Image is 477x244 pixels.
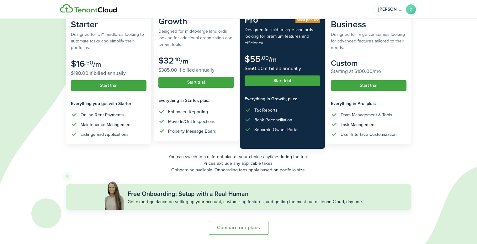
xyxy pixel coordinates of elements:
[254,117,292,123] div: Bank Reconciliation
[158,28,234,48] subscription-pricing-card-description: Designed for mid-to-large landlords looking for additional organization and tenant tools.
[128,189,248,198] subscription-pricing-banner-title: Free Onboarding: Setup with a Real Human
[158,66,234,74] subscription-pricing-card-price-annual: $385.00 if billed annually
[331,57,358,69] subscription-pricing-card-price-amount: Custom
[168,108,208,115] div: Enhanced Reporting
[374,3,417,16] button: Open menu
[174,55,180,64] subscription-pricing-card-price-cents: .10
[158,77,234,88] button: Start trial
[66,153,411,173] p: You can switch to a different plan of your choice anytime during the trial. Prices exclude any ap...
[104,180,125,210] img: Free Onboarding: Setup with a Real Human
[60,4,117,13] img: Logo
[71,69,146,77] subscription-pricing-card-price-annual: $198.00 if billed annually
[245,13,320,26] subscription-pricing-card-title: Pro
[341,121,376,128] div: Task Management
[71,57,85,70] subscription-pricing-card-price-amount: $16
[180,56,188,66] subscription-pricing-card-price-period: /m
[71,100,146,107] subscription-pricing-card-features-title: Everything you get with Starter:
[331,100,406,107] subscription-pricing-card-features-title: Everything in Pro, plus:
[341,112,392,118] div: Team Management & Tools
[93,59,101,69] subscription-pricing-card-price-period: /m
[331,18,406,31] subscription-pricing-card-title: Business
[168,118,215,125] div: Move In/Out Inspections
[71,18,146,31] subscription-pricing-card-title: Starter
[378,7,403,12] span: Debra
[81,112,124,118] div: Online Rent Payments
[245,26,320,46] subscription-pricing-card-description: Designed for mid-to-large landlords looking for premium features and efficiency.
[71,80,146,91] button: Start trial
[245,65,320,72] subscription-pricing-card-price-annual: $660.00 if billed annually
[245,53,261,65] subscription-pricing-card-price-amount: $55
[245,96,320,102] subscription-pricing-card-features-title: Everything in Growth, plus:
[81,121,132,128] div: Maintenance Management
[81,131,129,138] div: Listings and Applications
[71,31,146,51] subscription-pricing-card-description: Designed for DIY landlords looking to automate tasks and simplify their portfolios.
[128,198,363,205] subscription-pricing-banner-description: Get expert guidance on setting up your account, customizing features, and getting the most out of...
[245,75,320,86] button: Start trial
[254,107,278,114] div: Tax Reports
[158,54,174,67] subscription-pricing-card-price-amount: $32
[269,54,277,65] subscription-pricing-card-price-period: /m
[261,54,269,62] subscription-pricing-card-price-cents: .00
[158,97,234,104] subscription-pricing-card-features-title: Everything in Starter, plus:
[85,58,93,67] subscription-pricing-card-price-cents: .50
[297,17,319,23] span: Most popular
[406,4,416,14] avatar-text: D
[331,31,406,51] subscription-pricing-card-description: Designed for large companies looking for advanced features tailored to their needs.
[341,131,397,138] div: User-Interface Customization
[209,221,268,235] button: Compare our plans
[254,126,298,133] div: Separate Owner Portal
[168,128,216,135] div: Property Message Board
[331,80,406,91] button: Start trial
[158,15,234,28] subscription-pricing-card-title: Growth
[331,68,406,75] subscription-pricing-card-price-annual: Starting at $100.00/mo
